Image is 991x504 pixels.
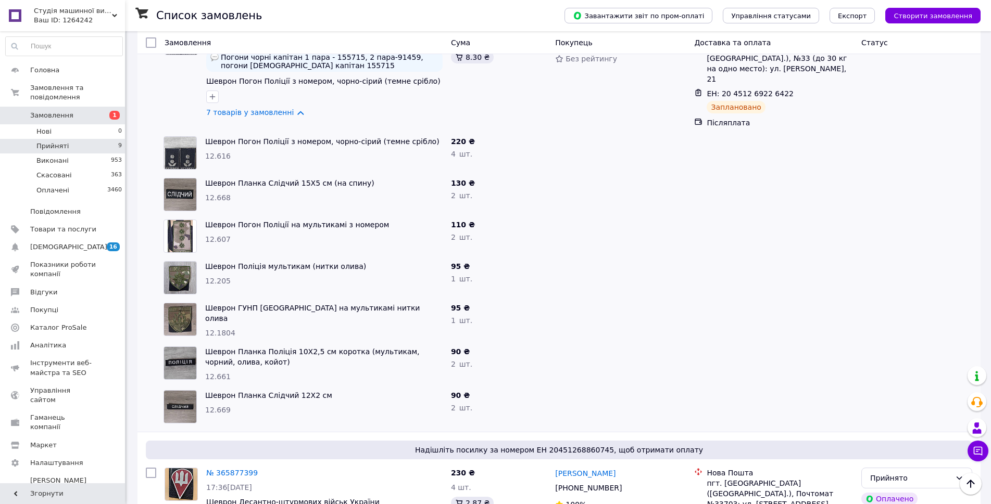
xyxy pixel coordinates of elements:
[205,372,231,381] span: 12.661
[6,37,122,56] input: Пошук
[968,441,988,461] button: Чат з покупцем
[451,404,472,412] span: 2 шт.
[205,193,231,202] span: 12.668
[36,171,72,180] span: Скасовані
[885,8,981,23] button: Створити замовлення
[707,101,766,113] div: Заплановано
[164,303,196,335] img: Фото товару
[165,468,197,500] img: Фото товару
[30,458,83,468] span: Налаштування
[707,32,853,84] div: г. [GEOGRAPHIC_DATA] ([GEOGRAPHIC_DATA], [GEOGRAPHIC_DATA].), №33 (до 30 кг на одно место): ул. [...
[205,235,231,243] span: 12.607
[205,391,332,399] a: Шеврон Планка Слідчий 12Х2 см
[206,469,258,477] a: № 365877399
[30,260,96,279] span: Показники роботи компанії
[451,191,472,200] span: 2 шт.
[830,8,875,23] button: Експорт
[168,220,193,252] img: Фото товару
[451,150,472,158] span: 4 шт.
[30,207,81,216] span: Повідомлення
[34,16,125,25] div: Ваш ID: 1264242
[555,484,622,492] span: [PHONE_NUMBER]
[30,225,96,234] span: Товари та послуги
[36,127,52,136] span: Нові
[870,472,951,484] div: Прийнято
[555,38,592,47] span: Покупець
[206,108,294,117] a: 7 товарів у замовленні
[205,179,374,187] a: Шеврон Планка Слідчий 15Х5 см (на спину)
[723,8,819,23] button: Управління статусами
[206,77,441,85] a: Шеврон Погон Поліції з номером, чорно-сірий (темне срібло)
[565,8,712,23] button: Завантажити звіт по пром-оплаті
[30,358,96,377] span: Інструменти веб-майстра та SEO
[731,12,811,20] span: Управління статусами
[30,242,107,252] span: [DEMOGRAPHIC_DATA]
[30,413,96,432] span: Гаманець компанії
[164,262,196,294] img: Фото товару
[30,305,58,315] span: Покупці
[30,83,125,102] span: Замовлення та повідомлення
[109,111,120,120] span: 1
[150,445,968,455] span: Надішліть посилку за номером ЕН 20451268860745, щоб отримати оплату
[451,137,475,146] span: 220 ₴
[707,118,853,128] div: Післяплата
[451,483,471,492] span: 4 шт.
[164,137,196,169] img: Фото товару
[707,468,853,478] div: Нова Пошта
[451,262,470,270] span: 95 ₴
[30,441,57,450] span: Маркет
[838,12,867,20] span: Експорт
[164,178,196,211] img: Фото товару
[205,221,389,229] a: Шеврон Погон Поліції на мультикамі з номером
[30,66,59,75] span: Головна
[30,323,86,332] span: Каталог ProSale
[36,141,69,151] span: Прийняті
[165,468,198,501] a: Фото товару
[205,152,231,160] span: 12.616
[205,329,235,337] span: 12.1804
[451,469,475,477] span: 230 ₴
[451,38,470,47] span: Cума
[451,391,470,399] span: 90 ₴
[30,111,73,120] span: Замовлення
[221,53,438,70] span: Погони чорні капітан 1 пара - 155715, 2 пара-91459, погони [DEMOGRAPHIC_DATA] капітан 155715
[451,360,472,368] span: 2 шт.
[205,277,231,285] span: 12.205
[111,156,122,165] span: 953
[205,137,440,146] a: Шеврон Погон Поліції з номером, чорно-сірий (темне срібло)
[111,171,122,180] span: 363
[694,38,771,47] span: Доставка та оплата
[960,473,982,495] button: Наверх
[118,127,122,136] span: 0
[861,38,888,47] span: Статус
[451,304,470,312] span: 95 ₴
[451,179,475,187] span: 130 ₴
[107,242,120,251] span: 16
[107,186,122,195] span: 3460
[451,233,472,241] span: 2 шт.
[555,468,616,479] a: [PERSON_NAME]
[205,347,420,366] a: Шеврон Планка Поліція 10Х2,5 см коротка (мультикам, чорний, олива, койот)
[210,53,219,61] img: :speech_balloon:
[573,11,704,20] span: Завантажити звіт по пром-оплаті
[156,9,262,22] h1: Список замовлень
[165,38,211,47] span: Замовлення
[566,55,617,63] span: Без рейтингу
[118,141,122,151] span: 9
[707,89,794,98] span: ЕН: 20 4512 6922 6422
[206,483,252,492] span: 17:36[DATE]
[36,156,69,165] span: Виконані
[205,406,231,414] span: 12.669
[164,391,196,423] img: Фото товару
[205,262,366,270] a: Шеврон Поліція мультикам (нитки олива)
[451,51,494,63] div: 8.30 ₴
[451,316,472,325] span: 1 шт.
[164,347,196,379] img: Фото товару
[451,221,475,229] span: 110 ₴
[205,304,420,322] a: Шеврон ГУНП [GEOGRAPHIC_DATA] на мультикамі нитки олива
[30,386,96,405] span: Управління сайтом
[36,186,69,195] span: Оплачені
[30,341,66,350] span: Аналітика
[875,11,981,19] a: Створити замовлення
